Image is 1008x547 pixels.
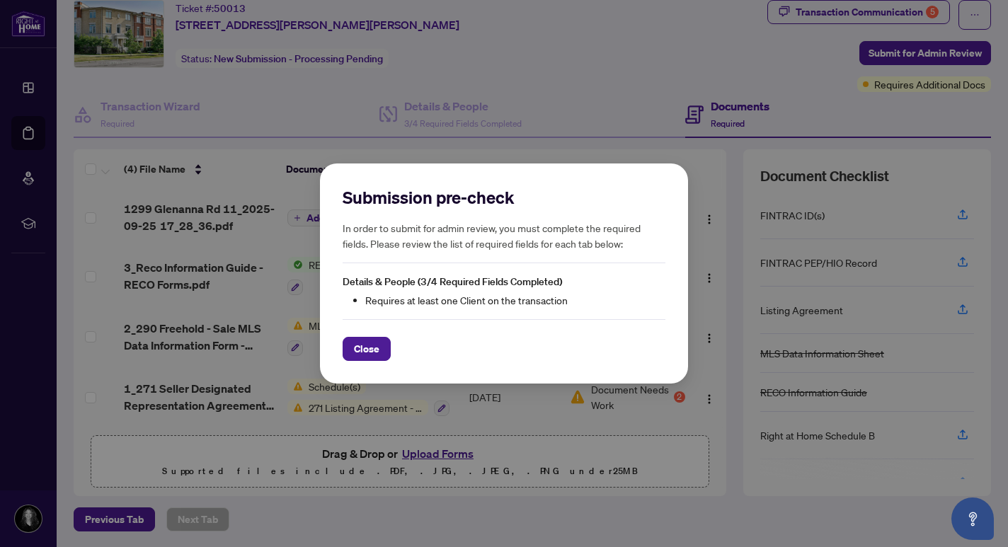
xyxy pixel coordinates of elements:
h2: Submission pre-check [343,186,665,209]
button: Close [343,337,391,361]
h5: In order to submit for admin review, you must complete the required fields. Please review the lis... [343,220,665,251]
button: Open asap [951,497,994,540]
li: Requires at least one Client on the transaction [365,292,665,308]
span: Close [354,338,379,360]
span: Details & People (3/4 Required Fields Completed) [343,275,562,288]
